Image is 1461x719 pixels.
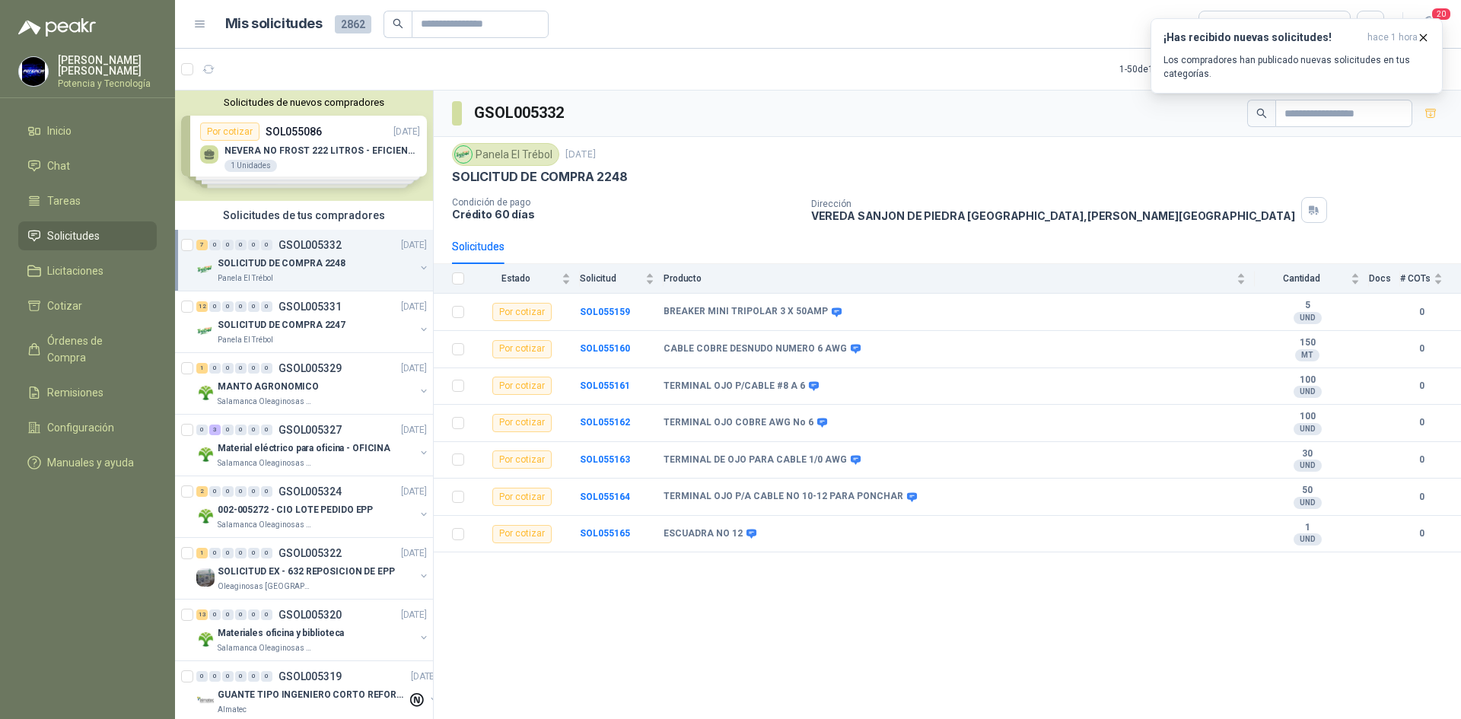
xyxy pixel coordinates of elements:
[222,240,234,250] div: 0
[401,238,427,253] p: [DATE]
[209,671,221,682] div: 0
[473,273,559,284] span: Estado
[1400,379,1443,393] b: 0
[279,240,342,250] p: GSOL005332
[664,380,805,393] b: TERMINAL OJO P/CABLE #8 A 6
[218,380,319,394] p: MANTO AGRONOMICO
[279,609,342,620] p: GSOL005320
[492,488,552,506] div: Por cotizar
[209,240,221,250] div: 0
[261,486,272,497] div: 0
[58,55,157,76] p: [PERSON_NAME] [PERSON_NAME]
[222,548,234,558] div: 0
[196,507,215,525] img: Company Logo
[261,240,272,250] div: 0
[261,548,272,558] div: 0
[196,421,430,469] a: 0 3 0 0 0 0 GSOL005327[DATE] Company LogoMaterial eléctrico para oficina - OFICINASalamanca Oleag...
[1400,453,1443,467] b: 0
[18,378,157,407] a: Remisiones
[580,264,664,294] th: Solicitud
[664,528,743,540] b: ESCUADRA NO 12
[452,238,505,255] div: Solicitudes
[196,544,430,593] a: 1 0 0 0 0 0 GSOL005322[DATE] Company LogoSOLICITUD EX - 632 REPOSICION DE EPPOleaginosas [GEOGRAP...
[175,91,433,201] div: Solicitudes de nuevos compradoresPor cotizarSOL055086[DATE] NEVERA NO FROST 222 LITROS - EFICIENC...
[261,425,272,435] div: 0
[1255,300,1360,312] b: 5
[222,609,234,620] div: 0
[1255,337,1360,349] b: 150
[580,417,630,428] b: SOL055162
[1400,490,1443,504] b: 0
[248,486,259,497] div: 0
[580,273,642,284] span: Solicitud
[196,297,430,346] a: 12 0 0 0 0 0 GSOL005331[DATE] Company LogoSOLICITUD DE COMPRA 2247Panela El Trébol
[47,122,72,139] span: Inicio
[18,448,157,477] a: Manuales y ayuda
[401,423,427,437] p: [DATE]
[580,492,630,502] b: SOL055164
[218,396,314,408] p: Salamanca Oleaginosas SAS
[452,197,799,208] p: Condición de pago
[452,208,799,221] p: Crédito 60 días
[279,363,342,374] p: GSOL005329
[1255,273,1348,284] span: Cantidad
[1119,57,1218,81] div: 1 - 50 de 1701
[222,363,234,374] div: 0
[47,157,70,174] span: Chat
[218,626,344,641] p: Materiales oficina y biblioteca
[225,13,323,35] h1: Mis solicitudes
[209,609,221,620] div: 0
[58,79,157,88] p: Potencia y Tecnología
[18,413,157,442] a: Configuración
[235,363,247,374] div: 0
[196,322,215,340] img: Company Logo
[664,343,847,355] b: CABLE COBRE DESNUDO NUMERO 6 AWG
[401,608,427,622] p: [DATE]
[1163,31,1361,44] h3: ¡Has recibido nuevas solicitudes!
[580,380,630,391] a: SOL055161
[196,359,430,408] a: 1 0 0 0 0 0 GSOL005329[DATE] Company LogoMANTO AGRONOMICOSalamanca Oleaginosas SAS
[248,609,259,620] div: 0
[1208,16,1240,33] div: Todas
[18,326,157,372] a: Órdenes de Compra
[218,318,345,332] p: SOLICITUD DE COMPRA 2247
[580,307,630,317] b: SOL055159
[580,343,630,354] b: SOL055160
[47,227,100,244] span: Solicitudes
[222,671,234,682] div: 0
[235,425,247,435] div: 0
[209,425,221,435] div: 3
[248,548,259,558] div: 0
[196,260,215,278] img: Company Logo
[18,151,157,180] a: Chat
[1400,527,1443,541] b: 0
[235,671,247,682] div: 0
[580,454,630,465] a: SOL055163
[473,264,580,294] th: Estado
[452,143,559,166] div: Panela El Trébol
[196,609,208,620] div: 13
[196,363,208,374] div: 1
[492,525,552,543] div: Por cotizar
[279,486,342,497] p: GSOL005324
[1415,11,1443,38] button: 20
[492,450,552,469] div: Por cotizar
[261,609,272,620] div: 0
[196,548,208,558] div: 1
[1400,305,1443,320] b: 0
[401,300,427,314] p: [DATE]
[1295,349,1319,361] div: MT
[401,361,427,376] p: [DATE]
[218,565,395,579] p: SOLICITUD EX - 632 REPOSICION DE EPP
[492,377,552,395] div: Por cotizar
[196,667,440,716] a: 0 0 0 0 0 0 GSOL005319[DATE] Company LogoGUANTE TIPO INGENIERO CORTO REFORZADOAlmatec
[222,486,234,497] div: 0
[664,273,1233,284] span: Producto
[492,303,552,321] div: Por cotizar
[1400,273,1431,284] span: # COTs
[1255,264,1369,294] th: Cantidad
[218,581,314,593] p: Oleaginosas [GEOGRAPHIC_DATA][PERSON_NAME]
[218,519,314,531] p: Salamanca Oleaginosas SAS
[218,256,345,271] p: SOLICITUD DE COMPRA 2248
